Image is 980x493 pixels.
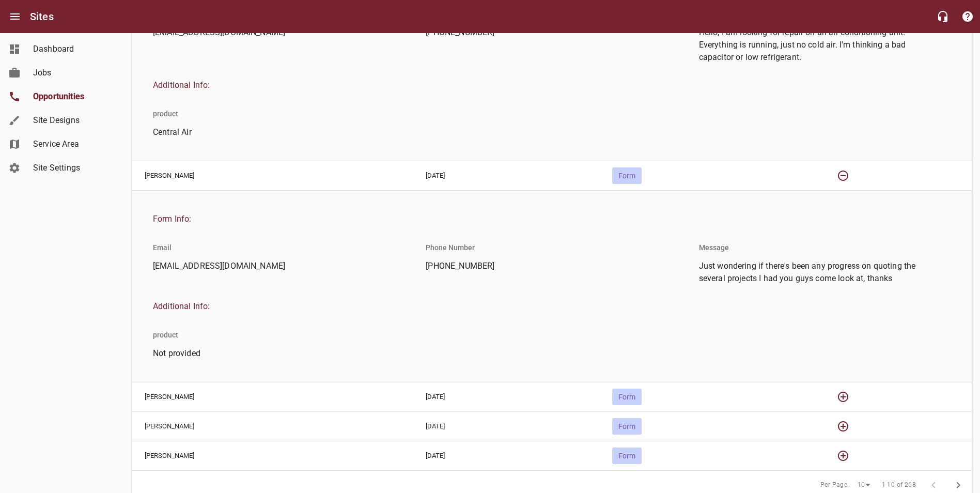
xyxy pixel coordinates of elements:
[413,411,600,441] td: [DATE]
[417,235,483,260] li: Phone Number
[33,138,112,150] span: Service Area
[413,382,600,411] td: [DATE]
[612,422,642,430] span: Form
[612,393,642,401] span: Form
[882,480,916,490] span: 1-10 of 268
[132,411,413,441] td: [PERSON_NAME]
[699,260,943,285] span: Just wondering if there's been any progress on quoting the several projects I had you guys come l...
[153,126,397,138] span: Central Air
[612,418,642,435] div: Form
[612,167,642,184] div: Form
[612,452,642,460] span: Form
[132,441,413,470] td: [PERSON_NAME]
[33,67,112,79] span: Jobs
[33,90,112,103] span: Opportunities
[413,441,600,470] td: [DATE]
[30,8,54,25] h6: Sites
[33,114,112,127] span: Site Designs
[145,101,186,126] li: product
[612,172,642,180] span: Form
[955,4,980,29] button: Support Portal
[3,4,27,29] button: Open drawer
[153,347,397,360] span: Not provided
[145,235,180,260] li: Email
[426,260,670,272] span: [PHONE_NUMBER]
[930,4,955,29] button: Live Chat
[132,161,413,190] td: [PERSON_NAME]
[33,43,112,55] span: Dashboard
[413,161,600,190] td: [DATE]
[612,448,642,464] div: Form
[691,235,737,260] li: Message
[145,322,186,347] li: product
[153,79,943,91] span: Additional Info:
[153,260,397,272] span: [EMAIL_ADDRESS][DOMAIN_NAME]
[153,213,943,225] span: Form Info:
[612,389,642,405] div: Form
[153,300,943,313] span: Additional Info:
[853,478,874,492] div: 10
[132,382,413,411] td: [PERSON_NAME]
[820,480,849,490] span: Per Page:
[33,162,112,174] span: Site Settings
[699,26,943,64] span: Hello, I am looking for repair on an air-conditioning unit. Everything is running, just no cold a...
